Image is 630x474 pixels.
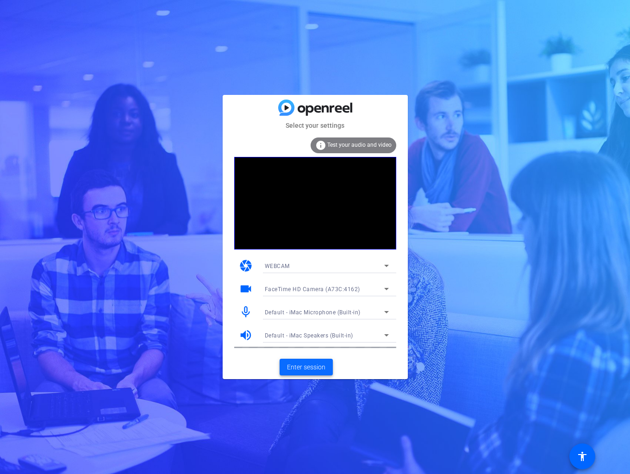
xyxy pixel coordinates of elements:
span: FaceTime HD Camera (A73C:4162) [265,286,360,293]
mat-icon: videocam [239,282,253,296]
mat-icon: info [315,140,326,151]
mat-icon: accessibility [577,451,588,462]
mat-icon: mic_none [239,305,253,319]
span: Default - iMac Microphone (Built-in) [265,309,361,316]
mat-icon: camera [239,259,253,273]
img: blue-gradient.svg [278,100,352,116]
span: WEBCAM [265,263,290,269]
mat-card-subtitle: Select your settings [223,120,408,131]
button: Enter session [280,359,333,375]
span: Test your audio and video [327,142,392,148]
span: Enter session [287,362,325,372]
mat-icon: volume_up [239,328,253,342]
span: Default - iMac Speakers (Built-in) [265,332,353,339]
